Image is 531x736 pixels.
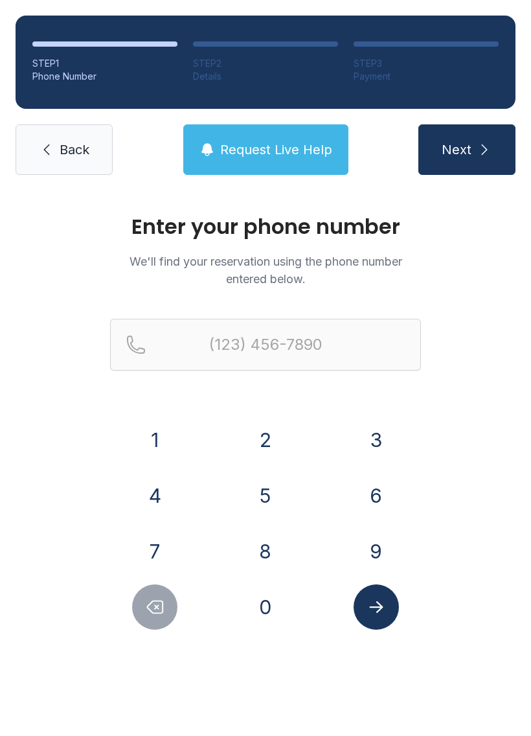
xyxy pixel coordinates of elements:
[220,141,332,159] span: Request Live Help
[354,584,399,630] button: Submit lookup form
[32,70,177,83] div: Phone Number
[354,57,499,70] div: STEP 3
[110,216,421,237] h1: Enter your phone number
[354,417,399,463] button: 3
[193,70,338,83] div: Details
[243,584,288,630] button: 0
[32,57,177,70] div: STEP 1
[132,529,177,574] button: 7
[243,529,288,574] button: 8
[354,70,499,83] div: Payment
[243,473,288,518] button: 5
[354,473,399,518] button: 6
[243,417,288,463] button: 2
[132,417,177,463] button: 1
[442,141,471,159] span: Next
[110,319,421,371] input: Reservation phone number
[354,529,399,574] button: 9
[60,141,89,159] span: Back
[193,57,338,70] div: STEP 2
[132,584,177,630] button: Delete number
[132,473,177,518] button: 4
[110,253,421,288] p: We'll find your reservation using the phone number entered below.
